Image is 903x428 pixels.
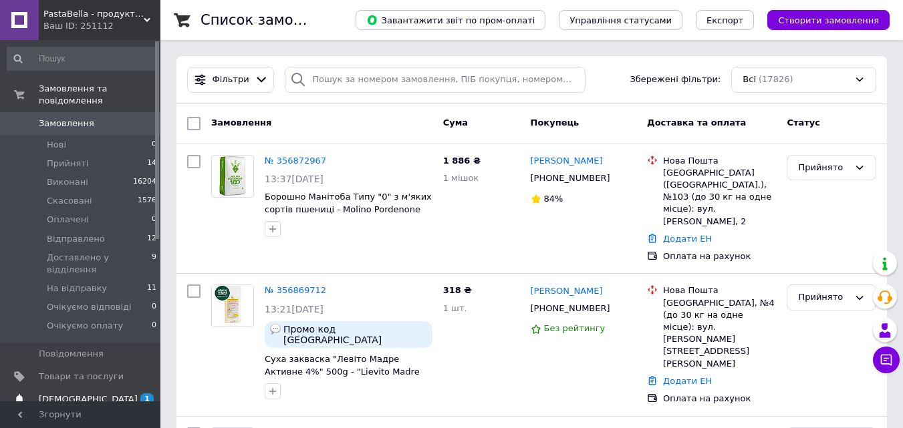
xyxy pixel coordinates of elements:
span: 318 ₴ [443,285,472,295]
a: Фото товару [211,284,254,327]
span: Замовлення та повідомлення [39,83,160,107]
span: Прийняті [47,158,88,170]
a: Суха закваска "Левіто Мадре Активне 4%" 500g - "Lievito Madre Attivo 4%" Granaio Delle Idee [265,354,420,389]
span: Покупець [531,118,579,128]
span: Скасовані [47,195,92,207]
span: 13:21[DATE] [265,304,324,314]
span: Замовлення [39,118,94,130]
img: :speech_balloon: [270,324,281,335]
img: Фото товару [212,285,253,327]
span: 1 886 ₴ [443,156,481,166]
span: Створити замовлення [778,15,879,25]
span: Виконані [47,176,88,188]
a: Борошно Манітоба Типу "0" з м'яких сортів пшениці - Molino Pordenone Manitoba Tipo "0" 25кг [265,192,432,226]
button: Експорт [696,10,755,30]
a: Створити замовлення [754,15,890,25]
span: 1 мішок [443,173,479,183]
span: PastaBella - продукти Італії [43,8,144,20]
span: Всі [743,73,756,86]
span: Управління статусами [569,15,672,25]
span: 14 [147,158,156,170]
a: Фото товару [211,155,254,198]
div: [PHONE_NUMBER] [528,300,613,317]
div: Прийнято [798,161,849,175]
span: Доставка та оплата [647,118,746,128]
span: 0 [152,301,156,313]
span: Очікуємо оплату [47,320,123,332]
div: Оплата на рахунок [663,393,776,405]
span: На відправку [47,282,107,294]
div: [GEOGRAPHIC_DATA] ([GEOGRAPHIC_DATA].), №103 (до 30 кг на одне місце): вул. [PERSON_NAME], 2 [663,167,776,228]
span: 11 [147,282,156,294]
span: 12 [147,233,156,245]
button: Управління статусами [559,10,682,30]
a: № 356869712 [265,285,326,295]
input: Пошук за номером замовлення, ПІБ покупця, номером телефону, Email, номером накладної [285,67,585,93]
span: [DEMOGRAPHIC_DATA] [39,393,138,405]
span: 9 [152,252,156,276]
a: [PERSON_NAME] [531,285,603,298]
span: 0 [152,214,156,226]
span: 13:37[DATE] [265,174,324,184]
span: Оплачені [47,214,89,226]
a: Додати ЕН [663,376,712,386]
span: Без рейтингу [544,323,606,333]
button: Завантажити звіт по пром-оплаті [356,10,545,30]
div: [GEOGRAPHIC_DATA], №4 (до 30 кг на одне місце): вул. [PERSON_NAME][STREET_ADDRESS][PERSON_NAME] [663,297,776,370]
span: Завантажити звіт по пром-оплаті [366,14,535,26]
span: 1 [140,393,154,405]
div: Ваш ID: 251112 [43,20,160,32]
span: Статус [787,118,820,128]
div: Нова Пошта [663,155,776,167]
span: Фільтри [213,73,249,86]
span: Замовлення [211,118,271,128]
a: [PERSON_NAME] [531,155,603,168]
div: Оплата на рахунок [663,250,776,262]
div: Нова Пошта [663,284,776,296]
span: Товари та послуги [39,371,124,383]
span: 1576 [138,195,156,207]
span: 0 [152,139,156,151]
a: Додати ЕН [663,234,712,244]
span: Повідомлення [39,348,104,360]
div: Прийнято [798,290,849,304]
span: 1 шт. [443,303,467,313]
span: Відправлено [47,233,105,245]
input: Пошук [7,47,158,71]
span: Доставлено у відділення [47,252,152,276]
span: Промо код [GEOGRAPHIC_DATA] [283,324,427,345]
button: Чат з покупцем [873,347,900,373]
button: Створити замовлення [767,10,890,30]
span: 84% [544,194,563,204]
img: Фото товару [212,156,253,197]
span: Експорт [706,15,744,25]
span: Очікуємо відповіді [47,301,132,313]
span: 16204 [133,176,156,188]
span: Cума [443,118,468,128]
span: (17826) [759,74,793,84]
span: Нові [47,139,66,151]
h1: Список замовлень [201,12,336,28]
span: Збережені фільтри: [630,73,721,86]
div: [PHONE_NUMBER] [528,170,613,187]
span: 0 [152,320,156,332]
a: № 356872967 [265,156,326,166]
